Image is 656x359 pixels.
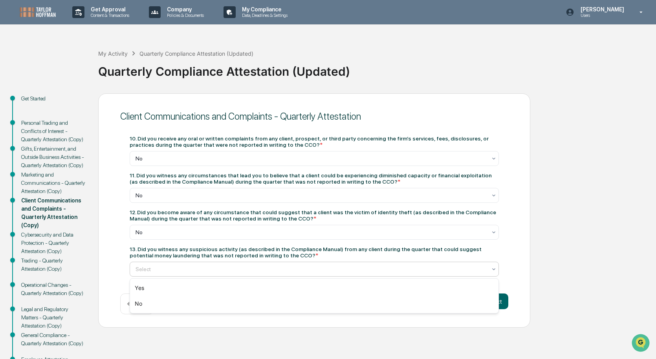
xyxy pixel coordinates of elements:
div: Trading - Quarterly Attestation (Copy) [21,257,86,273]
a: Powered byPylon [55,133,95,139]
span: Preclearance [16,99,51,107]
div: Quarterly Compliance Attestation (Updated) [139,50,253,57]
div: Client Communications and Complaints - Quarterly Attestation (Copy) [21,197,86,230]
a: 🗄️Attestations [54,96,101,110]
div: Get Started [21,95,86,103]
div: 12. Did you become aware of any circumstance that could suggest that a client was the victim of i... [130,209,499,222]
p: Get Approval [84,6,133,13]
iframe: Open customer support [631,333,652,354]
div: 🗄️ [57,100,63,106]
div: 11. Did you witness any circumstances that lead you to believe that a client could be experiencin... [130,172,499,185]
div: No [130,296,498,312]
div: Legal and Regulatory Matters - Quarterly Attestation (Copy) [21,305,86,330]
a: 🖐️Preclearance [5,96,54,110]
div: We're available if you need us! [27,68,99,74]
button: Start new chat [134,62,143,72]
p: My Compliance [236,6,291,13]
p: Users [574,13,628,18]
div: 🖐️ [8,100,14,106]
div: Client Communications and Complaints - Quarterly Attestation [120,111,508,122]
img: logo [19,6,57,18]
div: Personal Trading and Conflicts of Interest - Quarterly Attestation (Copy) [21,119,86,144]
p: Policies & Documents [161,13,208,18]
div: 🔎 [8,115,14,121]
div: Gifts, Entertainment, and Outside Business Activities - Quarterly Attestation (Copy) [21,145,86,169]
span: Data Lookup [16,114,49,122]
div: Operational Changes - Quarterly Attestation (Copy) [21,281,86,297]
div: 10. Did you receive any oral or written complaints from any client, prospect, or third party conc... [130,135,499,148]
div: Yes [130,280,498,296]
div: Cybersecurity and Data Protection - Quarterly Attestation (Copy) [21,231,86,255]
p: [PERSON_NAME] [574,6,628,13]
div: Marketing and Communications - Quarterly Attestation (Copy) [21,171,86,195]
p: How can we help? [8,16,143,29]
span: Pylon [78,133,95,139]
span: Attestations [65,99,97,107]
div: Quarterly Compliance Attestation (Updated) [98,58,652,78]
div: Start new chat [27,60,129,68]
p: Content & Transactions [84,13,133,18]
p: Data, Deadlines & Settings [236,13,291,18]
p: ← Back [127,300,147,308]
div: My Activity [98,50,128,57]
a: 🔎Data Lookup [5,111,53,125]
div: General Compliance - Quarterly Attestation (Copy) [21,331,86,348]
img: 1746055101610-c473b297-6a78-478c-a979-82029cc54cd1 [8,60,22,74]
div: 13. Did you witness any suspicious activity (as described in the Compliance Manual) from any clie... [130,246,499,259]
p: Company [161,6,208,13]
